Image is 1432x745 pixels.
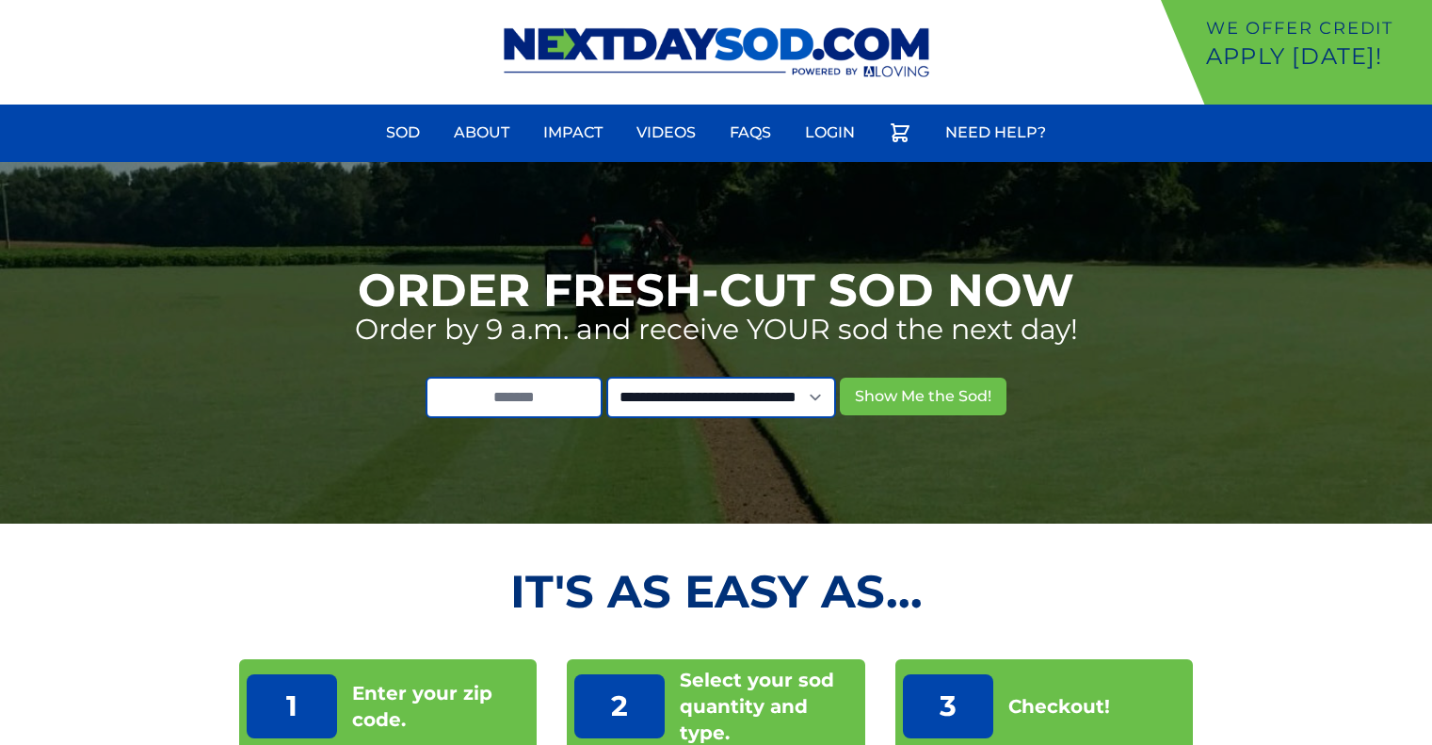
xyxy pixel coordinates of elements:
[574,674,665,738] p: 2
[358,267,1074,313] h1: Order Fresh-Cut Sod Now
[355,313,1078,347] p: Order by 9 a.m. and receive YOUR sod the next day!
[442,110,521,155] a: About
[794,110,866,155] a: Login
[375,110,431,155] a: Sod
[1206,41,1424,72] p: Apply [DATE]!
[903,674,993,738] p: 3
[247,674,337,738] p: 1
[1008,693,1110,720] p: Checkout!
[934,110,1057,155] a: Need Help?
[625,110,707,155] a: Videos
[718,110,782,155] a: FAQs
[1206,15,1424,41] p: We offer Credit
[532,110,614,155] a: Impact
[840,378,1006,415] button: Show Me the Sod!
[239,569,1194,614] h2: It's as Easy As...
[352,680,530,733] p: Enter your zip code.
